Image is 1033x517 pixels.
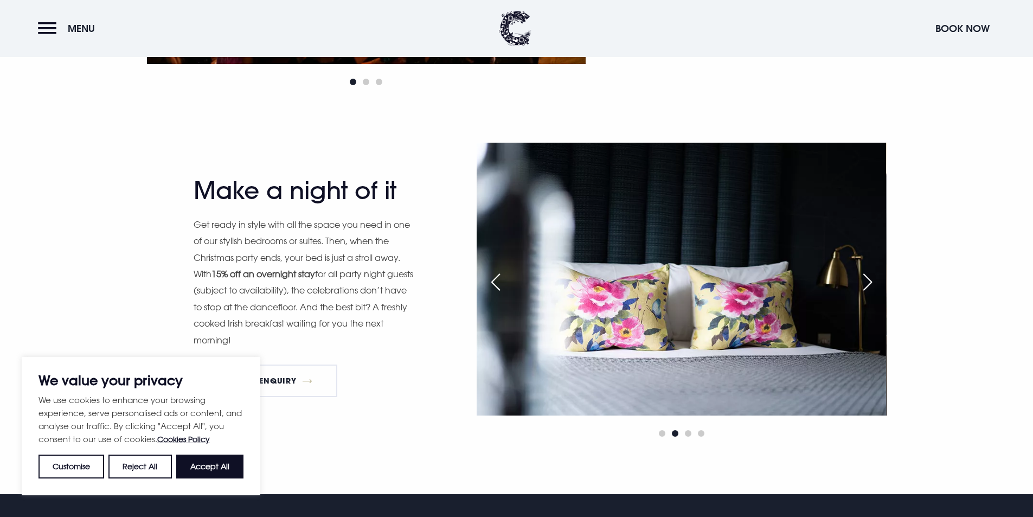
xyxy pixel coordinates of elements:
button: Customise [39,455,104,478]
img: Hotel in Bangor Northern Ireland [477,143,886,416]
span: Go to slide 2 [672,430,678,437]
span: Go to slide 3 [685,430,691,437]
div: Previous slide [482,270,509,294]
button: Reject All [108,455,171,478]
span: Go to slide 1 [659,430,665,437]
span: Menu [68,22,95,35]
a: MAKE AN ENQUIRY [194,365,337,397]
button: Book Now [930,17,995,40]
button: Accept All [176,455,243,478]
p: We value your privacy [39,374,243,387]
p: We use cookies to enhance your browsing experience, serve personalised ads or content, and analys... [39,393,243,446]
span: Go to slide 1 [350,79,356,85]
div: Next slide [854,270,881,294]
div: We value your privacy [22,357,260,495]
span: Go to slide 4 [698,430,704,437]
img: Clandeboye Lodge [499,11,531,46]
h2: Make a night of it [194,176,405,205]
a: Cookies Policy [157,435,210,444]
p: Get ready in style with all the space you need in one of our stylish bedrooms or suites. Then, wh... [194,216,416,348]
span: Go to slide 3 [376,79,382,85]
span: Go to slide 2 [363,79,369,85]
button: Menu [38,17,100,40]
strong: 15% off an overnight stay [211,269,315,279]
